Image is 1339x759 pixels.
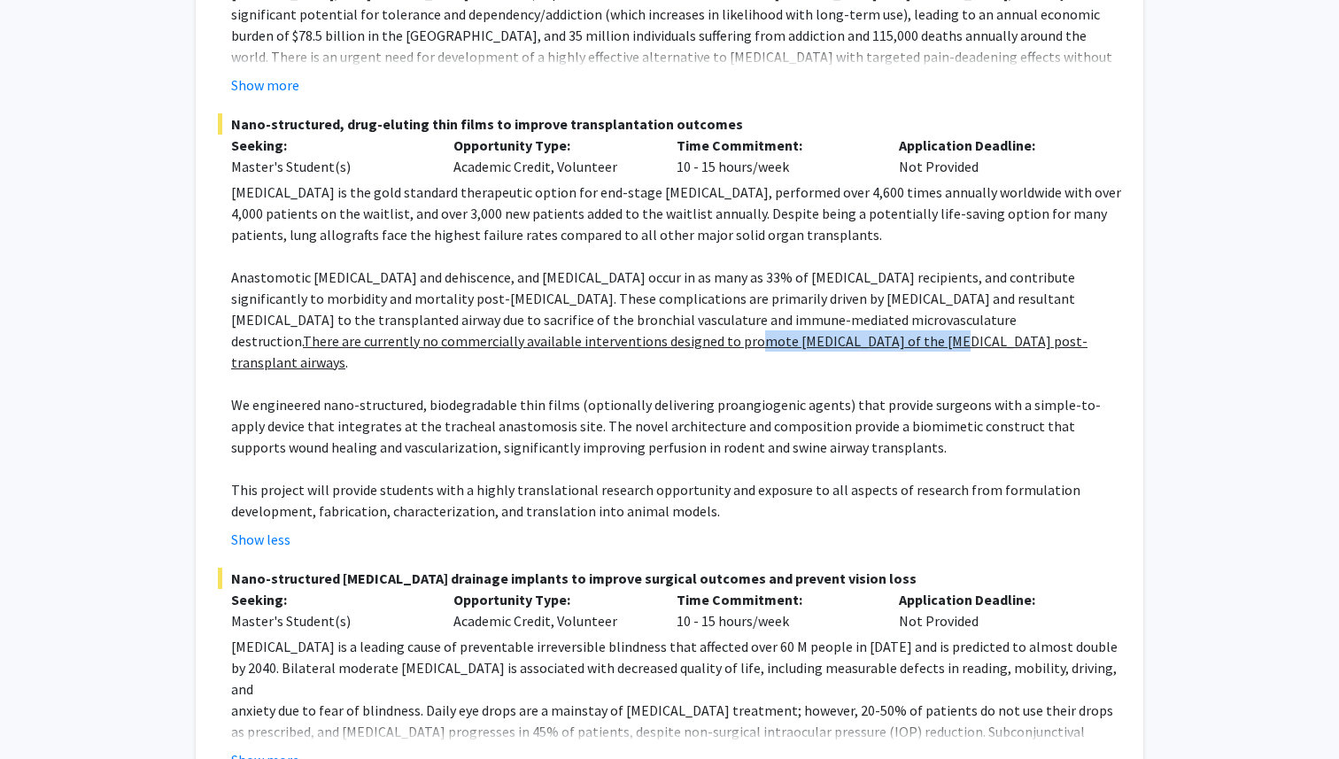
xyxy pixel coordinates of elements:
[663,135,886,177] div: 10 - 15 hours/week
[218,113,1121,135] span: Nano-structured, drug-eluting thin films to improve transplantation outcomes
[231,636,1121,700] p: [MEDICAL_DATA] is a leading cause of preventable irreversible blindness that affected over 60 M p...
[231,479,1121,522] p: This project will provide students with a highly translational research opportunity and exposure ...
[231,529,290,550] button: Show less
[231,332,1087,371] u: There are currently no commercially available interventions designed to promote [MEDICAL_DATA] of...
[440,135,662,177] div: Academic Credit, Volunteer
[899,589,1095,610] p: Application Deadline:
[886,589,1108,631] div: Not Provided
[886,135,1108,177] div: Not Provided
[13,679,75,746] iframe: Chat
[231,156,427,177] div: Master's Student(s)
[231,589,427,610] p: Seeking:
[453,135,649,156] p: Opportunity Type:
[231,74,299,96] button: Show more
[453,589,649,610] p: Opportunity Type:
[677,135,872,156] p: Time Commitment:
[218,568,1121,589] span: Nano-structured [MEDICAL_DATA] drainage implants to improve surgical outcomes and prevent vision ...
[231,610,427,631] div: Master's Student(s)
[231,267,1121,373] p: Anastomotic [MEDICAL_DATA] and dehiscence, and [MEDICAL_DATA] occur in as many as 33% of [MEDICAL...
[899,135,1095,156] p: Application Deadline:
[677,589,872,610] p: Time Commitment:
[231,135,427,156] p: Seeking:
[663,589,886,631] div: 10 - 15 hours/week
[231,182,1121,245] p: [MEDICAL_DATA] is the gold standard therapeutic option for end-stage [MEDICAL_DATA], performed ov...
[231,394,1121,458] p: We engineered nano-structured, biodegradable thin films (optionally delivering proangiogenic agen...
[440,589,662,631] div: Academic Credit, Volunteer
